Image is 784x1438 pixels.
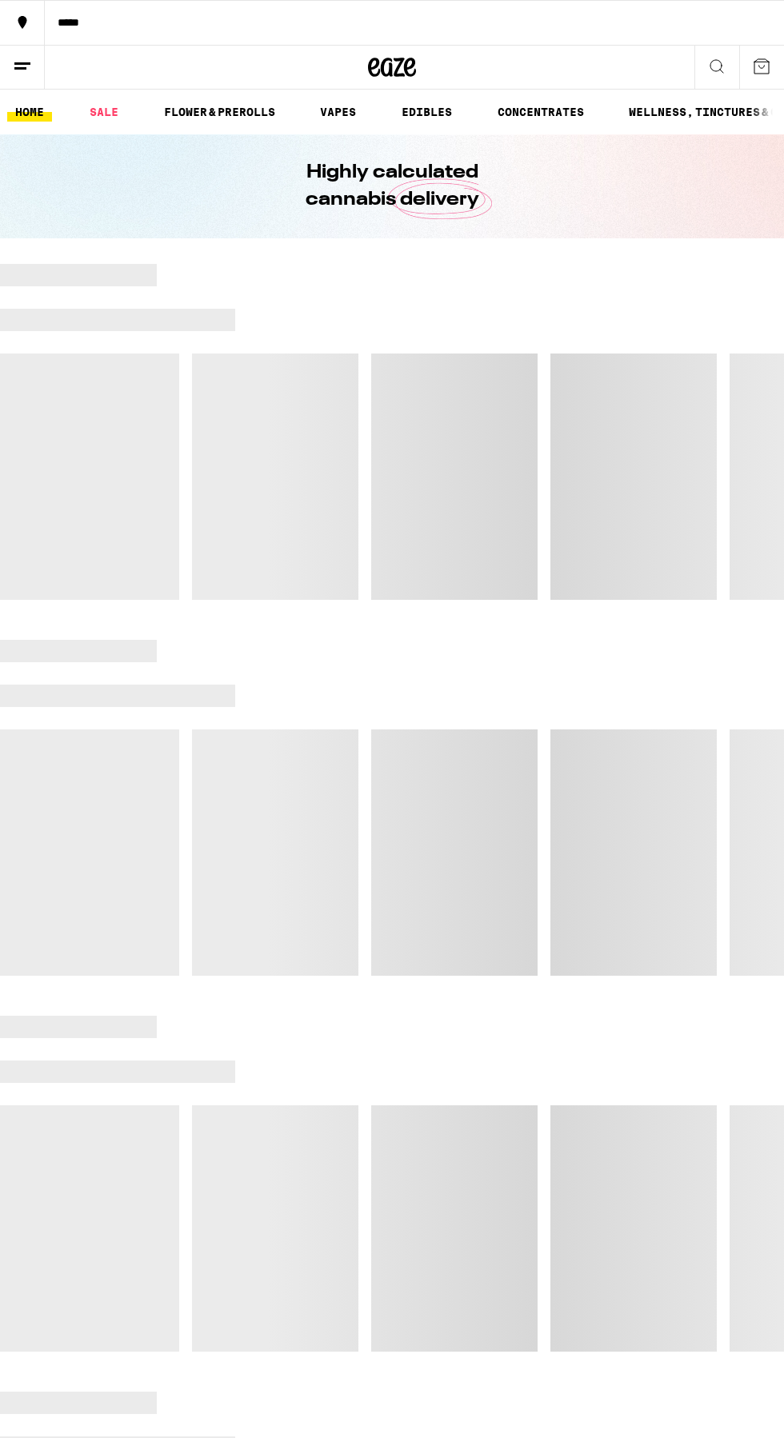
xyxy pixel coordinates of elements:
[490,102,592,122] a: CONCENTRATES
[260,159,524,214] h1: Highly calculated cannabis delivery
[82,102,126,122] a: SALE
[312,102,364,122] a: VAPES
[156,102,283,122] a: FLOWER & PREROLLS
[7,102,52,122] a: HOME
[394,102,460,122] a: EDIBLES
